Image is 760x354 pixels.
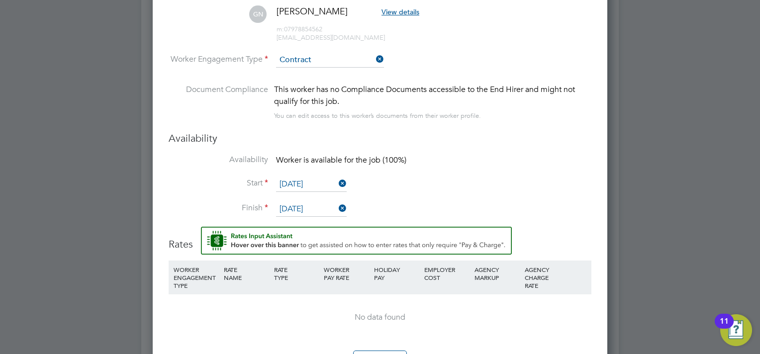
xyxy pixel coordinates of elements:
span: 07978854562 [277,25,322,33]
div: RATE NAME [221,261,272,286]
div: WORKER PAY RATE [321,261,372,286]
span: Worker is available for the job (100%) [276,155,406,165]
button: Rate Assistant [201,227,512,255]
h3: Rates [169,227,591,251]
label: Finish [169,203,268,213]
label: Document Compliance [169,84,268,120]
div: AGENCY CHARGE RATE [522,261,556,294]
span: [PERSON_NAME] [277,5,348,17]
div: WORKER ENGAGEMENT TYPE [171,261,221,294]
div: RATE TYPE [272,261,322,286]
div: You can edit access to this worker’s documents from their worker profile. [274,110,481,122]
input: Select one [276,202,347,217]
div: No data found [179,312,581,323]
label: Start [169,178,268,188]
span: [EMAIL_ADDRESS][DOMAIN_NAME] [277,33,385,42]
div: 11 [720,321,729,334]
span: m: [277,25,284,33]
h3: Availability [169,132,591,145]
div: EMPLOYER COST [422,261,472,286]
input: Select one [276,53,384,68]
label: Availability [169,155,268,165]
button: Open Resource Center, 11 new notifications [720,314,752,346]
div: This worker has no Compliance Documents accessible to the End Hirer and might not qualify for thi... [274,84,591,107]
div: HOLIDAY PAY [372,261,422,286]
span: GN [249,5,267,23]
label: Worker Engagement Type [169,54,268,65]
input: Select one [276,177,347,192]
div: AGENCY MARKUP [472,261,522,286]
span: View details [381,7,419,16]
